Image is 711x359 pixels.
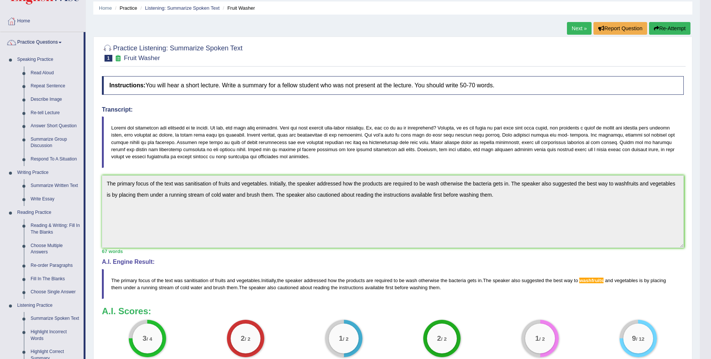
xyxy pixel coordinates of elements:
[261,278,276,283] span: Initially
[204,285,212,290] span: and
[339,285,364,290] span: instructions
[564,278,573,283] span: way
[14,206,84,219] a: Reading Practice
[14,53,84,66] a: Speaking Practice
[605,278,613,283] span: and
[366,278,373,283] span: are
[180,285,189,290] span: cold
[614,278,638,283] span: vegetables
[27,79,84,93] a: Repeat Sentence
[113,4,137,12] li: Practice
[102,43,243,62] h2: Practice Listening: Summarize Spoken Text
[227,278,235,283] span: and
[0,11,85,29] a: Home
[175,285,179,290] span: of
[124,285,136,290] span: under
[152,278,156,283] span: of
[567,22,592,35] a: Next »
[102,269,684,299] blockquote: . , . . .
[102,76,684,95] h4: You will hear a short lecture. Write a summary for a fellow student who was not present at the le...
[386,285,393,290] span: first
[102,116,684,168] blockquote: Loremi dol sitametcon adi elitsedd ei te incidi. Ut lab, etd magn aliq enimadmi. Veni qui nost ex...
[331,285,338,290] span: the
[99,5,112,11] a: Home
[109,82,146,88] b: Instructions:
[374,278,392,283] span: required
[114,55,122,62] small: Exam occurring question
[651,278,666,283] span: placing
[210,278,214,283] span: of
[111,285,122,290] span: them
[159,285,174,290] span: stream
[102,248,684,255] div: 67 words
[429,285,440,290] span: them
[535,334,539,343] big: 1
[165,278,173,283] span: text
[27,219,84,239] a: Reading & Writing: Fill In The Blanks
[365,285,384,290] span: available
[141,285,157,290] span: running
[145,5,219,11] a: Listening: Summarize Spoken Text
[574,278,578,283] span: to
[102,106,684,113] h4: Transcript:
[449,278,466,283] span: bacteria
[213,285,225,290] span: brush
[437,334,441,343] big: 2
[143,334,147,343] big: 3
[639,278,643,283] span: is
[27,119,84,133] a: Answer Short Question
[249,285,266,290] span: speaker
[121,278,137,283] span: primary
[649,22,690,35] button: Re-Attempt
[399,278,404,283] span: be
[221,4,255,12] li: Fruit Washer
[105,55,112,62] span: 1
[27,193,84,206] a: Write Essay
[632,334,636,343] big: 9
[27,133,84,153] a: Summarize Group Discussion
[236,278,260,283] span: vegetables
[27,239,84,259] a: Choose Multiple Answers
[27,153,84,166] a: Respond To A Situation
[539,337,545,342] small: / 2
[467,278,477,283] span: gets
[111,278,119,283] span: The
[124,54,160,62] small: Fruit Washer
[300,285,312,290] span: about
[174,278,183,283] span: was
[241,334,245,343] big: 2
[191,285,203,290] span: water
[245,337,250,342] small: / 2
[304,278,327,283] span: addressed
[215,278,225,283] span: fruits
[267,285,276,290] span: also
[14,166,84,179] a: Writing Practice
[27,106,84,120] a: Re-tell Lecture
[27,285,84,299] a: Choose Single Answer
[0,32,84,51] a: Practice Questions
[338,278,345,283] span: the
[27,272,84,286] a: Fill In The Blanks
[27,179,84,193] a: Summarize Written Text
[102,259,684,265] h4: A.I. Engine Result:
[395,285,408,290] span: before
[184,278,208,283] span: sanitisation
[277,278,284,283] span: the
[285,278,302,283] span: speaker
[553,278,563,283] span: best
[102,306,151,316] b: A.I. Scores:
[27,93,84,106] a: Describe Image
[157,278,163,283] span: the
[138,278,150,283] span: focus
[406,278,417,283] span: wash
[478,278,481,283] span: in
[441,337,447,342] small: / 2
[239,285,247,290] span: The
[511,278,520,283] span: also
[277,285,298,290] span: cautioned
[314,285,330,290] span: reading
[339,334,343,343] big: 1
[410,285,428,290] span: washing
[27,259,84,272] a: Re-order Paragraphs
[346,278,365,283] span: products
